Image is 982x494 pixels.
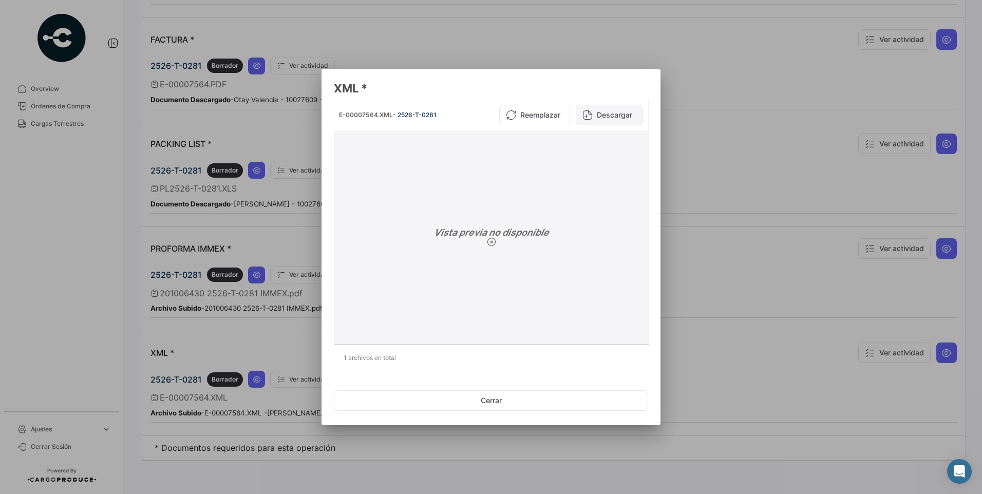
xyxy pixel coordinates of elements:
button: Descargar [576,105,643,125]
h3: XML * [334,81,648,96]
div: Vista previa no disponible [338,135,645,340]
button: Cerrar [334,390,648,411]
div: Abrir Intercom Messenger [947,459,972,484]
div: 1 archivos en total [334,345,648,371]
span: E-00007564.XML [339,111,393,119]
button: Reemplazar [499,105,571,125]
span: - 2526-T-0281 [393,111,437,119]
